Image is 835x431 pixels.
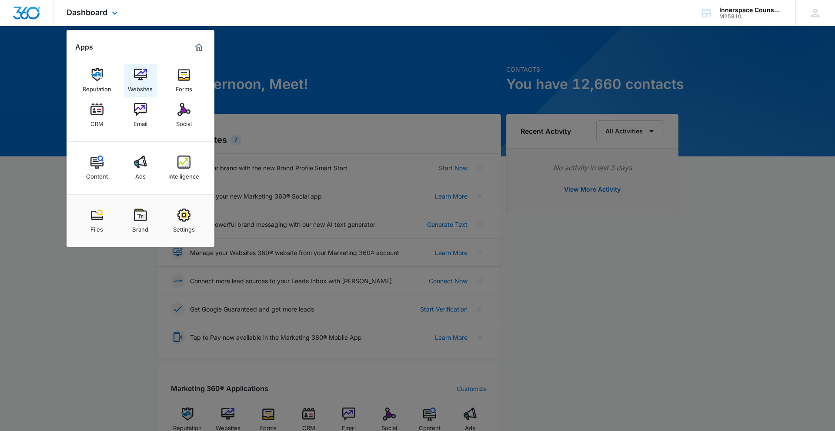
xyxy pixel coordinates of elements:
div: CRM [90,116,104,127]
div: Social [176,116,192,127]
a: Files [80,204,114,237]
a: Intelligence [167,151,200,184]
div: Email [134,116,147,127]
div: Settings [173,222,195,233]
a: Forms [167,64,200,97]
div: Reputation [83,81,111,93]
div: account name [719,7,783,13]
a: Settings [167,204,200,237]
a: Ads [124,151,157,184]
a: Email [124,99,157,132]
a: Social [167,99,200,132]
a: Content [80,151,114,184]
div: Forms [176,81,192,93]
a: Marketing 360® Dashboard [192,40,206,54]
div: Websites [128,81,153,93]
div: Ads [135,169,146,180]
a: Reputation [80,64,114,97]
h2: Apps [75,43,93,51]
a: Websites [124,64,157,97]
div: account id [719,13,783,20]
div: Intelligence [168,169,199,180]
a: Brand [124,204,157,237]
div: Files [90,222,103,233]
a: CRM [80,99,114,132]
div: Brand [132,222,148,233]
div: Content [86,169,108,180]
span: Dashboard [67,8,107,17]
